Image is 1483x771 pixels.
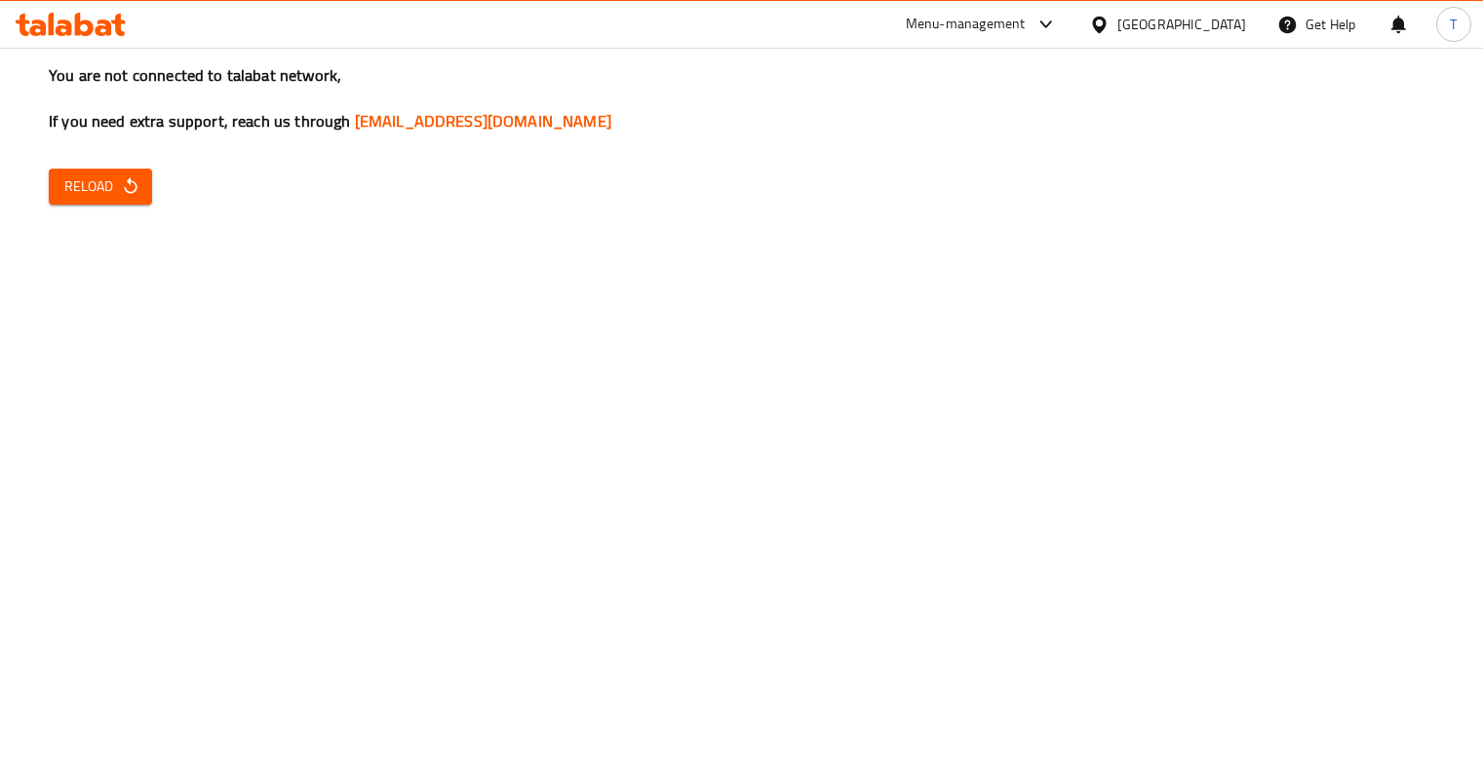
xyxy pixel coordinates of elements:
button: Reload [49,169,152,205]
div: Menu-management [906,13,1026,36]
h3: You are not connected to talabat network, If you need extra support, reach us through [49,64,1434,133]
span: T [1450,14,1457,35]
a: [EMAIL_ADDRESS][DOMAIN_NAME] [355,106,611,135]
div: [GEOGRAPHIC_DATA] [1117,14,1246,35]
span: Reload [64,174,137,199]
